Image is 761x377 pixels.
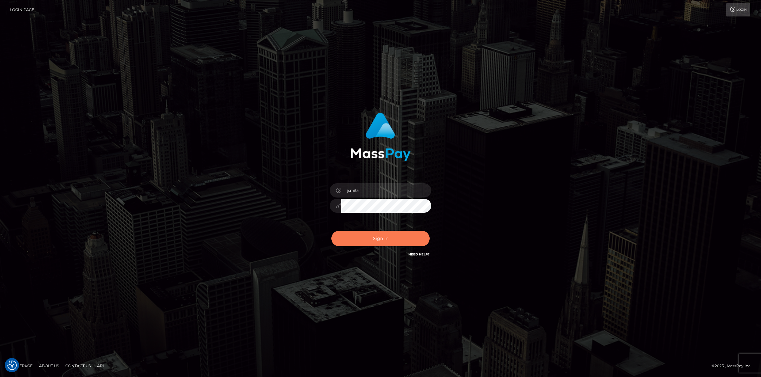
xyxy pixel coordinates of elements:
a: Homepage [7,361,35,371]
button: Consent Preferences [7,361,17,370]
input: Username... [341,183,431,198]
a: API [94,361,107,371]
a: Login [726,3,750,16]
div: © 2025 , MassPay Inc. [712,362,756,369]
a: Login Page [10,3,34,16]
img: Revisit consent button [7,361,17,370]
a: Need Help? [408,252,430,256]
a: About Us [36,361,62,371]
button: Sign in [331,231,430,246]
img: MassPay Login [350,113,411,161]
a: Contact Us [63,361,93,371]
